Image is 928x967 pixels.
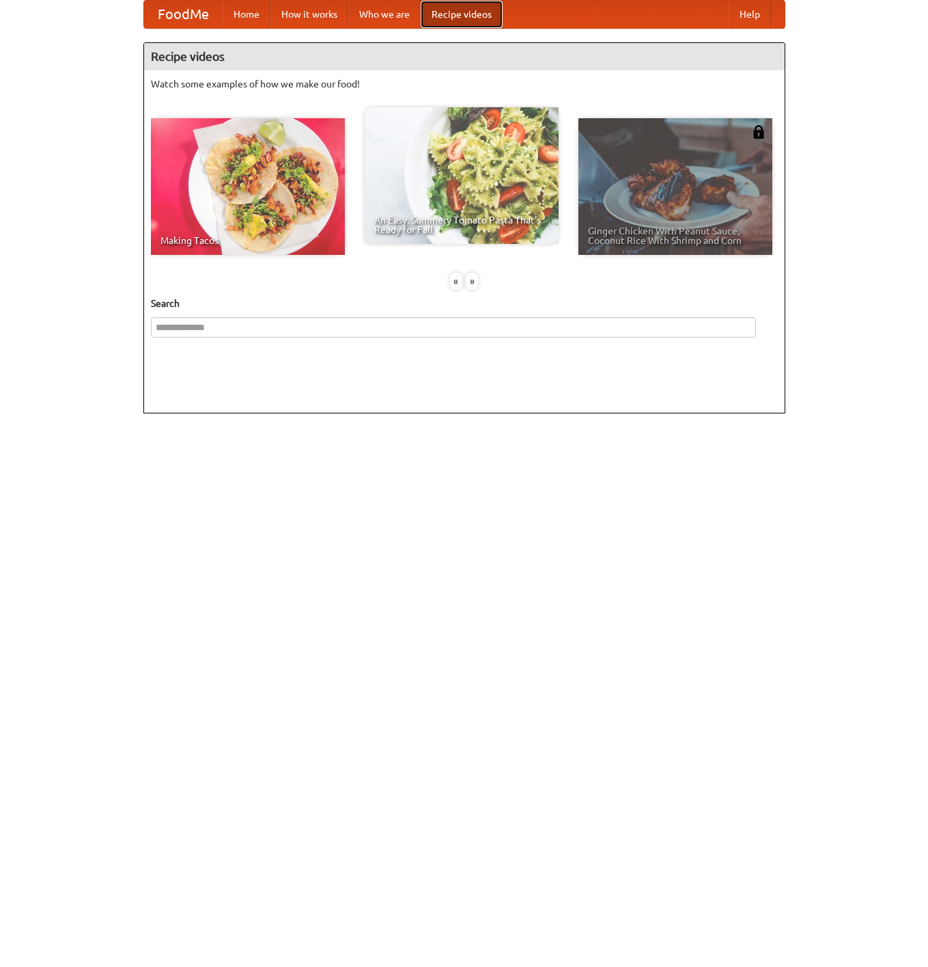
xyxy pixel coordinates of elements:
a: How it works [270,1,348,28]
a: Recipe videos [421,1,503,28]
a: Help [729,1,771,28]
span: An Easy, Summery Tomato Pasta That's Ready for Fall [374,215,549,234]
h4: Recipe videos [144,43,785,70]
a: Making Tacos [151,118,345,255]
div: « [450,273,462,290]
p: Watch some examples of how we make our food! [151,77,778,91]
a: An Easy, Summery Tomato Pasta That's Ready for Fall [365,107,559,244]
a: FoodMe [144,1,223,28]
img: 483408.png [752,125,765,139]
div: » [466,273,478,290]
a: Who we are [348,1,421,28]
h5: Search [151,297,778,310]
a: Home [223,1,270,28]
span: Making Tacos [160,236,335,245]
